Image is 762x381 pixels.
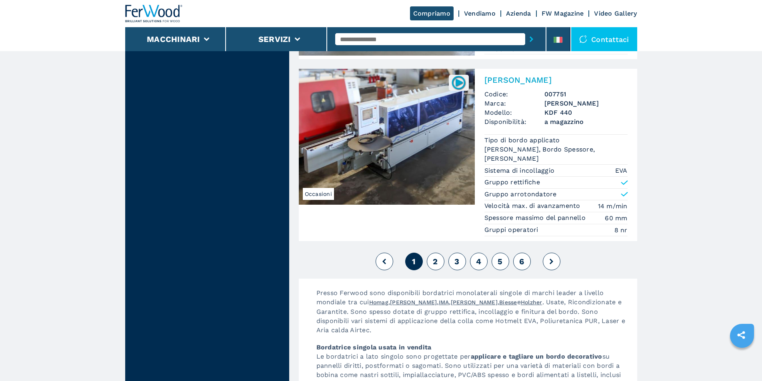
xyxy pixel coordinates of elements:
button: 2 [427,253,444,270]
span: 3 [454,257,459,266]
p: Tipo di bordo applicato [484,136,562,145]
p: Presso Ferwood sono disponibili bordatrici monolaterali singole di marchi leader a livello mondia... [308,288,637,343]
img: Contattaci [579,35,587,43]
h3: [PERSON_NAME] [544,99,628,108]
button: 3 [448,253,466,270]
h2: [PERSON_NAME] [484,75,628,85]
span: 6 [519,257,524,266]
span: 2 [433,257,438,266]
span: a magazzino [544,117,628,126]
p: Sistema di incollaggio [484,166,557,175]
span: 1 [412,257,416,266]
strong: applicare e tagliare un bordo decorativo [471,353,602,360]
em: 14 m/min [598,201,628,211]
em: [PERSON_NAME], Bordo Spessore, [PERSON_NAME] [484,145,628,163]
p: Velocità max. di avanzamento [484,201,582,210]
button: Macchinari [147,34,200,44]
a: IMA [439,299,449,305]
a: Video Gallery [594,10,637,17]
h3: KDF 440 [544,108,628,117]
a: Holzher [521,299,542,305]
span: 5 [498,257,502,266]
p: Gruppi operatori [484,225,540,234]
img: 007751 [451,75,466,90]
span: Marca: [484,99,544,108]
a: [PERSON_NAME] [390,299,437,305]
img: Bordatrice Singola BRANDT KDF 440 [299,69,475,205]
a: Compriamo [410,6,454,20]
p: Gruppo arrotondatore [484,190,557,199]
a: Azienda [506,10,531,17]
em: 8 nr [614,225,628,235]
button: submit-button [525,30,538,48]
span: Occasioni [303,188,334,200]
a: [PERSON_NAME] [451,299,498,305]
iframe: Chat [728,345,756,375]
div: Contattaci [571,27,637,51]
span: Disponibilità: [484,117,544,126]
a: sharethis [731,325,751,345]
button: Servizi [258,34,291,44]
a: FW Magazine [542,10,584,17]
em: 60 mm [605,213,627,223]
strong: Bordatrice singola usata in vendita [316,343,432,351]
p: Gruppo rettifiche [484,178,540,187]
button: 6 [513,253,531,270]
a: Biesse [499,299,517,305]
span: 4 [476,257,481,266]
button: 1 [405,253,423,270]
em: EVA [615,166,628,175]
h3: 007751 [544,90,628,99]
a: Bordatrice Singola BRANDT KDF 440Occasioni007751[PERSON_NAME]Codice:007751Marca:[PERSON_NAME]Mode... [299,69,637,241]
button: 4 [470,253,488,270]
a: Vendiamo [464,10,496,17]
a: Homag [369,299,388,305]
img: Ferwood [125,5,183,22]
span: Codice: [484,90,544,99]
p: Spessore massimo del pannello [484,213,588,222]
button: 5 [492,253,509,270]
span: Modello: [484,108,544,117]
